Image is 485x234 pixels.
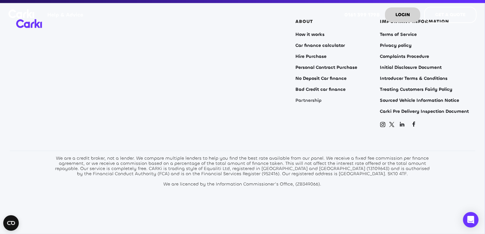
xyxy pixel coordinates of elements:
[296,54,327,59] a: Hire Purchase
[385,7,420,22] a: LOGIN
[395,12,410,18] strong: LOGIN
[380,87,453,92] a: Treating Customers Fairly Policy
[53,156,432,187] div: We are a credit broker, not a lender. We compare multiple lenders to help you find the best rate ...
[339,2,385,27] a: 0161 399 1798
[296,43,345,48] a: Car finance calculator
[380,98,459,103] a: Sourced Vehicle Information Notice
[296,65,358,70] a: Personal Contract Purchase
[296,76,347,81] a: No Deposit Car finance
[296,98,322,103] a: Partnership
[8,9,34,18] a: home
[435,12,466,18] strong: GET A QUOTE
[3,215,19,231] button: Open CMP widget
[380,76,448,81] a: Introducer Terms & Conditions
[424,7,477,23] a: GET A QUOTE
[463,212,479,228] div: Open Intercom Messenger
[8,9,34,18] img: Logo
[42,2,88,27] a: Help & Advice
[380,32,417,37] a: Terms of Service
[380,54,429,59] a: Complaints Procedure
[380,43,412,48] a: Privacy policy
[380,109,469,114] a: Carki Pre Delivery Inspection Document
[296,87,346,92] a: Bad Credit car finance
[296,32,325,37] a: How it works
[380,65,442,70] a: Initial Disclosure Document
[344,11,380,18] strong: 0161 399 1798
